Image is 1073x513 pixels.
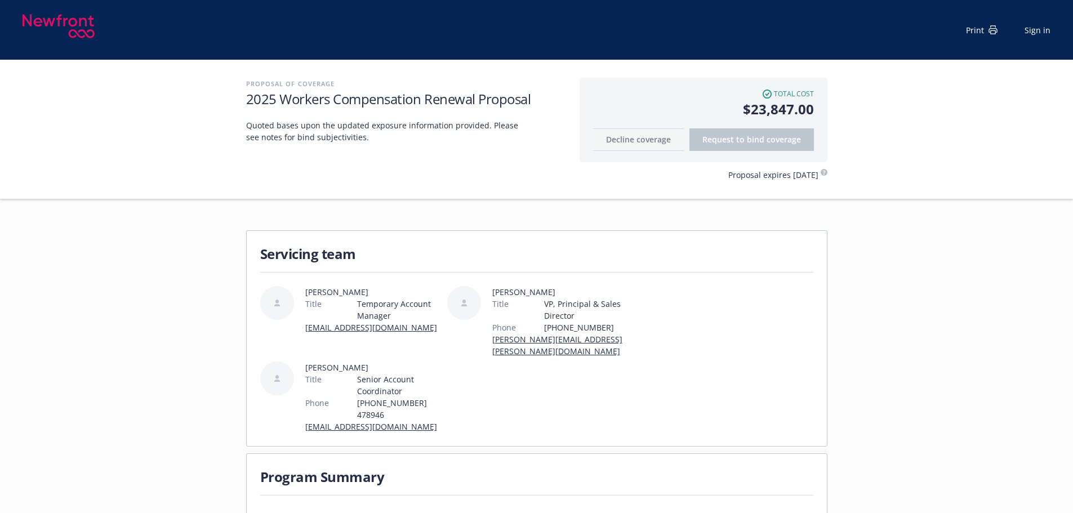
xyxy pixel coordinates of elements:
[305,362,443,373] span: [PERSON_NAME]
[305,373,322,385] span: Title
[606,134,671,145] span: Decline coverage
[689,128,814,151] button: Request to bindcoverage
[246,78,568,90] h2: Proposal of coverage
[774,89,814,99] span: Total cost
[966,24,998,36] div: Print
[728,169,818,181] span: Proposal expires [DATE]
[593,128,684,151] button: Decline coverage
[357,298,443,322] span: Temporary Account Manager
[1025,24,1050,36] a: Sign in
[593,99,814,119] span: $23,847.00
[305,286,443,298] span: [PERSON_NAME]
[544,298,630,322] span: VP, Principal & Sales Director
[305,322,437,333] a: [EMAIL_ADDRESS][DOMAIN_NAME]
[492,286,630,298] span: [PERSON_NAME]
[246,119,528,143] span: Quoted bases upon the updated exposure information provided. Please see notes for bind subjectivi...
[305,421,437,432] a: [EMAIL_ADDRESS][DOMAIN_NAME]
[260,467,813,486] h1: Program Summary
[357,373,443,397] span: Senior Account Coordinator
[492,322,516,333] span: Phone
[305,397,329,409] span: Phone
[492,334,622,356] a: [PERSON_NAME][EMAIL_ADDRESS][PERSON_NAME][DOMAIN_NAME]
[767,134,801,145] span: coverage
[260,244,813,263] h1: Servicing team
[305,298,322,310] span: Title
[246,90,568,108] h1: 2025 Workers Compensation Renewal Proposal
[357,397,443,421] span: [PHONE_NUMBER] 478946
[702,134,801,145] span: Request to bind
[492,298,509,310] span: Title
[544,322,630,333] span: [PHONE_NUMBER]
